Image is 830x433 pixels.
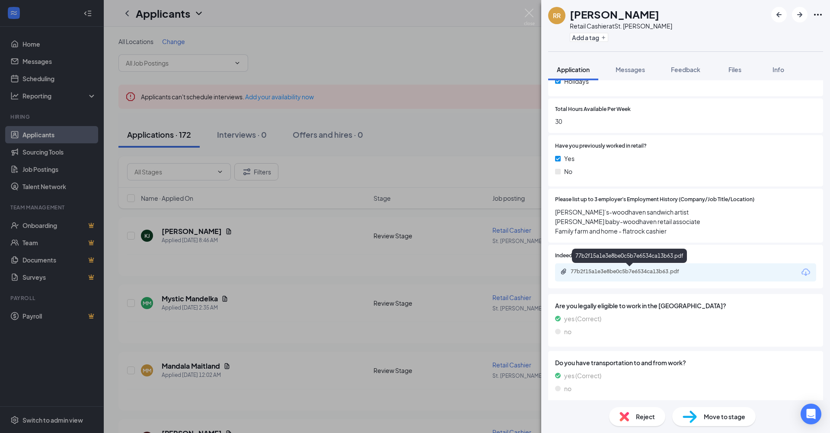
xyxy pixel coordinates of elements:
[771,7,787,22] button: ArrowLeftNew
[813,9,823,20] svg: Ellipses
[572,249,687,263] div: 77b2f15a1e3e8be0c5b7e6534ca13b63.pdf
[571,268,692,275] div: 77b2f15a1e3e8be0c5b7e6534ca13b63.pdf
[564,154,575,163] span: Yes
[636,412,655,421] span: Reject
[671,66,700,73] span: Feedback
[555,117,816,126] span: 30
[801,404,821,424] div: Open Intercom Messenger
[728,66,741,73] span: Files
[570,22,672,30] div: Retail Cashier at St. [PERSON_NAME]
[564,167,572,176] span: No
[564,76,589,86] span: Holidays
[555,358,816,367] span: Do you have transportation to and from work?
[792,7,808,22] button: ArrowRight
[553,11,561,20] div: RR
[774,9,784,20] svg: ArrowLeftNew
[560,268,700,276] a: Paperclip77b2f15a1e3e8be0c5b7e6534ca13b63.pdf
[601,35,606,40] svg: Plus
[564,384,571,393] span: no
[570,7,659,22] h1: [PERSON_NAME]
[560,268,567,275] svg: Paperclip
[801,267,811,278] svg: Download
[616,66,645,73] span: Messages
[555,196,754,204] span: Please list up to 3 employer's Employment History (Company/Job Title/Location)
[555,301,816,310] span: Are you legally eligible to work in the [GEOGRAPHIC_DATA]?
[555,207,816,236] span: [PERSON_NAME]’s-woodhaven sandwich artist [PERSON_NAME] baby-woodhaven retail associate Family fa...
[555,105,631,114] span: Total Hours Available Per Week
[564,314,601,323] span: yes (Correct)
[564,327,571,336] span: no
[795,9,805,20] svg: ArrowRight
[570,33,608,42] button: PlusAdd a tag
[557,66,590,73] span: Application
[564,371,601,380] span: yes (Correct)
[555,142,647,150] span: Have you previously worked in retail?
[773,66,784,73] span: Info
[704,412,745,421] span: Move to stage
[555,252,593,260] span: Indeed Resume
